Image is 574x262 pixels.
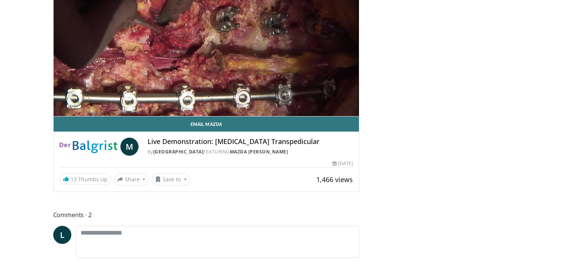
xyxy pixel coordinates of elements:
[152,173,190,185] button: Save to
[316,175,353,184] span: 1,466 views
[71,176,77,183] span: 13
[230,149,288,155] a: Mazda [PERSON_NAME]
[60,173,111,185] a: 13 Thumbs Up
[53,210,360,220] span: Comments 2
[148,138,353,146] h4: Live Demonstration: [MEDICAL_DATA] Transpedicular
[54,116,359,132] a: Email Mazda
[114,173,149,185] button: Share
[120,138,138,156] a: M
[332,160,353,167] div: [DATE]
[60,138,117,156] img: Balgrist University Hospital
[148,149,353,155] div: By FEATURING
[153,149,204,155] a: [GEOGRAPHIC_DATA]
[53,226,71,244] a: L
